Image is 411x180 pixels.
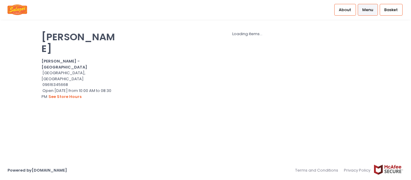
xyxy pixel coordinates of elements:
a: Terms and Conditions [295,164,341,176]
div: 09616345668 [42,82,118,88]
div: [GEOGRAPHIC_DATA], [GEOGRAPHIC_DATA] [42,70,118,82]
span: Menu [362,7,373,13]
p: [PERSON_NAME] [42,31,118,54]
b: [PERSON_NAME] - [GEOGRAPHIC_DATA] [42,58,87,70]
span: About [339,7,351,13]
span: Basket [384,7,398,13]
img: logo [8,5,27,15]
button: see store hours [48,93,82,100]
a: Menu [358,4,378,15]
div: Loading items... [125,31,369,37]
a: Privacy Policy [341,164,374,176]
img: mcafee-secure [373,164,403,175]
a: About [334,4,356,15]
a: Powered by[DOMAIN_NAME] [8,167,67,173]
div: Open [DATE] from 10:00 AM to 08:30 PM [42,88,118,100]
